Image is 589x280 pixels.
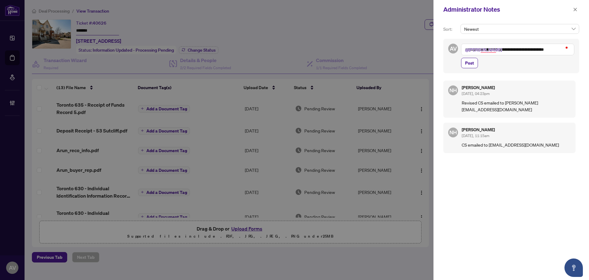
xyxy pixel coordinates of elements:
[564,258,583,277] button: Open asap
[462,85,571,90] h5: [PERSON_NAME]
[461,44,574,55] textarea: To enrich screen reader interactions, please activate Accessibility in Grammarly extension settings
[462,133,489,138] span: [DATE], 11:15am
[462,99,571,113] p: Revised CS emailed to [PERSON_NAME][EMAIL_ADDRESS][DOMAIN_NAME]
[450,44,457,53] span: AV
[449,86,457,94] span: NH
[461,58,478,68] button: Post
[443,5,571,14] div: Administrator Notes
[462,128,571,132] h5: [PERSON_NAME]
[573,7,577,12] span: close
[443,26,458,33] p: Sort:
[462,91,490,96] span: [DATE], 04:23pm
[449,128,457,136] span: NH
[462,141,571,148] p: CS emailed to [EMAIL_ADDRESS][DOMAIN_NAME]
[464,24,576,34] span: Newest
[465,58,474,68] span: Post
